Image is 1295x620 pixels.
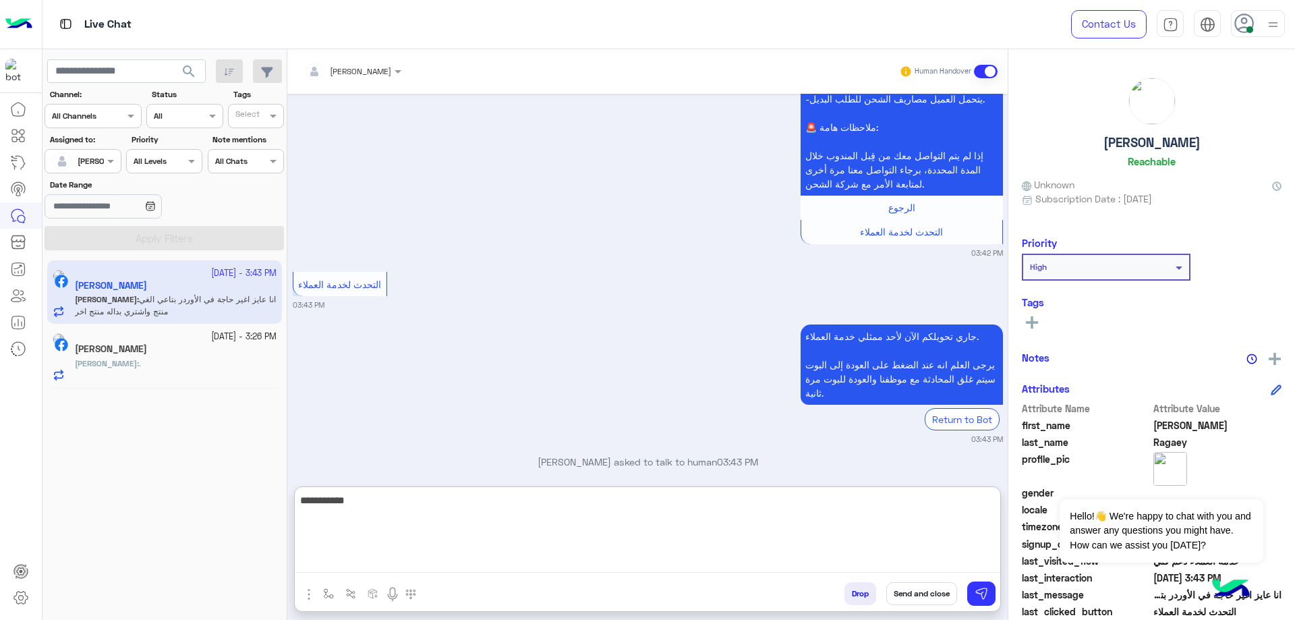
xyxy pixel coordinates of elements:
[181,63,197,80] span: search
[1022,435,1151,449] span: last_name
[1022,571,1151,585] span: last_interaction
[971,434,1003,445] small: 03:43 PM
[301,586,317,602] img: send attachment
[1269,353,1281,365] img: add
[1128,155,1176,167] h6: Reachable
[971,248,1003,258] small: 03:42 PM
[1060,499,1263,563] span: Hello!👋 We're happy to chat with you and answer any questions you might have. How can we assist y...
[5,10,32,38] img: Logo
[1022,519,1151,534] span: timezone
[1022,418,1151,432] span: first_name
[139,358,141,368] span: .
[1103,135,1201,150] h5: [PERSON_NAME]
[405,589,416,600] img: make a call
[132,134,201,146] label: Priority
[1153,452,1187,486] img: picture
[1022,537,1151,551] span: signup_date
[1022,177,1074,192] span: Unknown
[915,66,971,77] small: Human Handover
[1207,566,1255,613] img: hulul-logo.png
[57,16,74,32] img: tab
[75,358,139,368] b: :
[362,582,384,604] button: create order
[1022,296,1282,308] h6: Tags
[1022,351,1049,364] h6: Notes
[1200,17,1215,32] img: tab
[1035,192,1152,206] span: Subscription Date : [DATE]
[1157,10,1184,38] a: tab
[50,179,201,191] label: Date Range
[1022,503,1151,517] span: locale
[975,587,988,600] img: send message
[293,455,1003,469] p: [PERSON_NAME] asked to talk to human
[801,325,1003,405] p: 5/10/2025, 3:43 PM
[1129,78,1175,124] img: picture
[1163,17,1178,32] img: tab
[345,588,356,599] img: Trigger scenario
[384,586,401,602] img: send voice note
[173,59,206,88] button: search
[45,226,284,250] button: Apply Filters
[233,88,283,101] label: Tags
[1153,401,1282,416] span: Attribute Value
[323,588,334,599] img: select flow
[84,16,132,34] p: Live Chat
[75,343,147,355] h5: Mohamed Badr
[152,88,221,101] label: Status
[1022,383,1070,395] h6: Attributes
[1022,604,1151,619] span: last_clicked_button
[1022,452,1151,483] span: profile_pic
[368,588,378,599] img: create order
[1246,354,1257,364] img: notes
[318,582,340,604] button: select flow
[1153,435,1282,449] span: Ragaey
[75,358,137,368] span: [PERSON_NAME]
[211,331,277,343] small: [DATE] - 3:26 PM
[1153,571,1282,585] span: 2025-10-05T12:43:43.511Z
[925,408,1000,430] div: Return to Bot
[330,66,391,76] span: [PERSON_NAME]
[886,582,957,605] button: Send and close
[717,456,758,468] span: 03:43 PM
[888,202,915,213] span: الرجوع
[50,88,140,101] label: Channel:
[1022,401,1151,416] span: Attribute Name
[298,279,381,290] span: التحدث لخدمة العملاء
[293,300,324,310] small: 03:43 PM
[5,59,30,83] img: 713415422032625
[1153,418,1282,432] span: Mahmoud
[1022,486,1151,500] span: gender
[212,134,282,146] label: Note mentions
[50,134,119,146] label: Assigned to:
[53,333,65,345] img: picture
[1265,16,1282,33] img: profile
[860,226,943,237] span: التحدث لخدمة العملاء
[53,152,71,171] img: defaultAdmin.png
[844,582,876,605] button: Drop
[1022,237,1057,249] h6: Priority
[1153,588,1282,602] span: انا عايز اغير حاجة في الأوردر بتاعي الغي منتج واشتري بداله منتج اخر
[1071,10,1147,38] a: Contact Us
[1022,554,1151,568] span: last_visited_flow
[1022,588,1151,602] span: last_message
[55,338,68,351] img: Facebook
[1153,604,1282,619] span: التحدث لخدمة العملاء
[233,108,260,123] div: Select
[340,582,362,604] button: Trigger scenario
